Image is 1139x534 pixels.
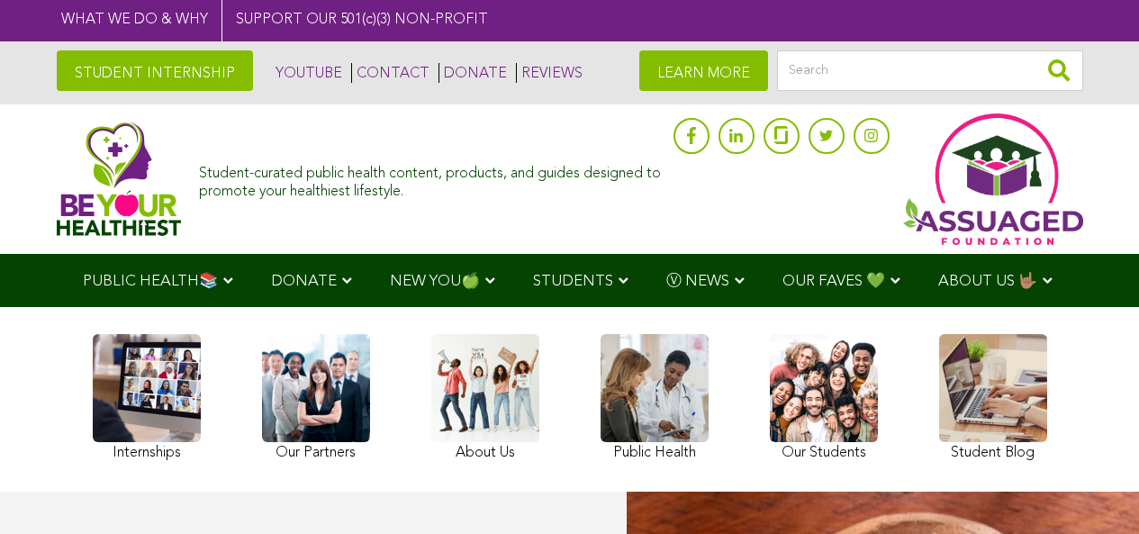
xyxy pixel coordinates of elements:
[83,274,218,289] span: PUBLIC HEALTH📚
[199,157,664,200] div: Student-curated public health content, products, and guides designed to promote your healthiest l...
[533,274,613,289] span: STUDENTS
[666,274,729,289] span: Ⓥ NEWS
[938,274,1037,289] span: ABOUT US 🤟🏽
[57,254,1083,307] div: Navigation Menu
[271,63,342,83] a: YOUTUBE
[639,50,768,91] a: LEARN MORE
[438,63,507,83] a: DONATE
[777,50,1083,91] input: Search
[351,63,429,83] a: CONTACT
[774,126,787,144] img: glassdoor
[390,274,480,289] span: NEW YOU🍏
[271,274,337,289] span: DONATE
[57,50,253,91] a: STUDENT INTERNSHIP
[782,274,885,289] span: OUR FAVES 💚
[516,63,583,83] a: REVIEWS
[57,122,182,236] img: Assuaged
[1049,448,1139,534] iframe: Chat Widget
[903,113,1083,245] img: Assuaged App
